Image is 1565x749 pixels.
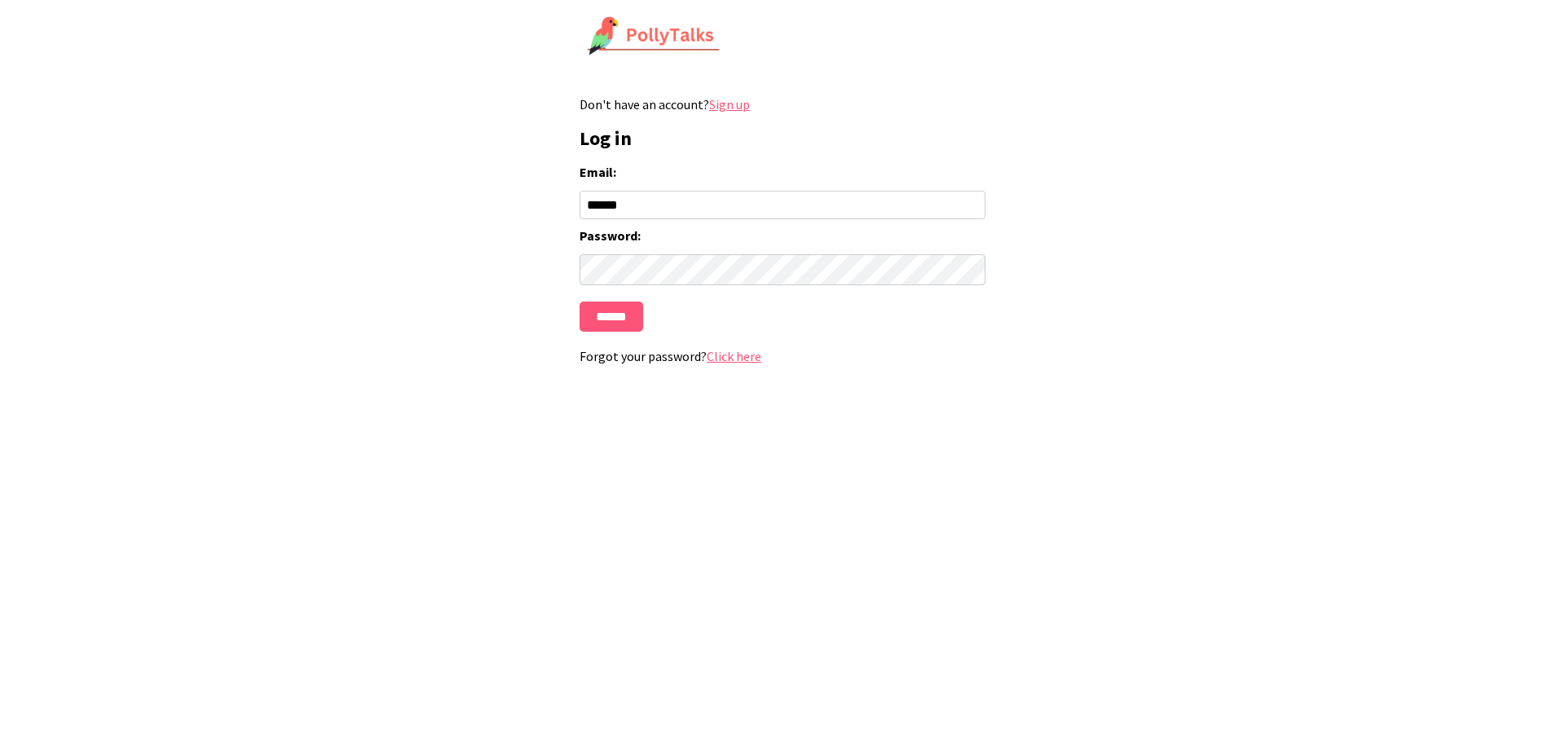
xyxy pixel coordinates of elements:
label: Email: [580,164,985,180]
h1: Log in [580,126,985,151]
p: Forgot your password? [580,348,985,364]
a: Click here [707,348,761,364]
img: PollyTalks Logo [587,16,721,57]
a: Sign up [709,96,750,112]
p: Don't have an account? [580,96,985,112]
label: Password: [580,227,985,244]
